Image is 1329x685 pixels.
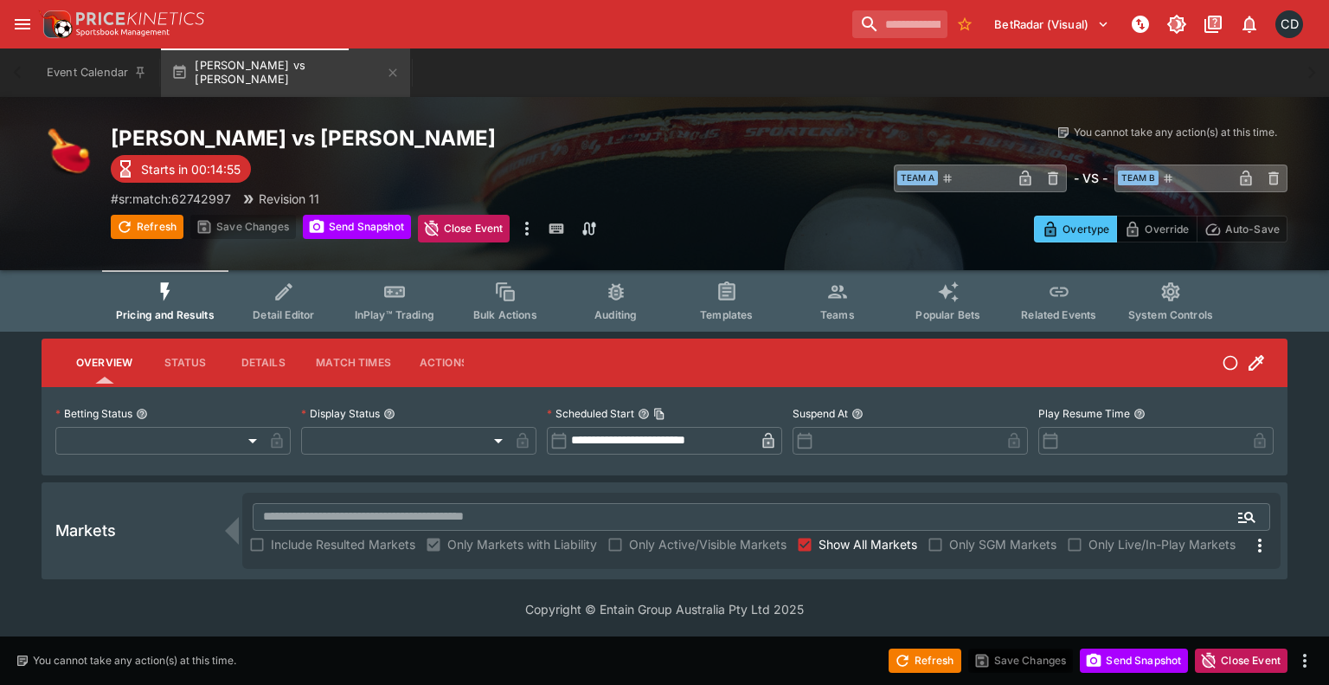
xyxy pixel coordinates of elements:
button: Scheduled StartCopy To Clipboard [638,408,650,420]
p: Revision 11 [259,190,319,208]
span: Auditing [594,308,637,321]
button: more [1294,650,1315,671]
p: Suspend At [793,406,848,421]
span: System Controls [1128,308,1213,321]
button: Display Status [383,408,395,420]
p: Copy To Clipboard [111,190,231,208]
p: Auto-Save [1225,220,1280,238]
button: Close Event [418,215,510,242]
h5: Markets [55,520,116,540]
p: You cannot take any action(s) at this time. [1074,125,1277,140]
button: Notifications [1234,9,1265,40]
button: Cameron Duffy [1270,5,1308,43]
button: Auto-Save [1197,216,1287,242]
span: Team B [1118,171,1159,185]
span: Only SGM Markets [949,535,1056,553]
span: Only Active/Visible Markets [629,535,786,553]
button: Status [146,342,224,384]
button: Refresh [111,215,183,239]
div: Start From [1034,216,1287,242]
span: Include Resulted Markets [271,535,415,553]
p: Betting Status [55,406,132,421]
img: Sportsbook Management [76,29,170,36]
span: Detail Editor [253,308,314,321]
p: Override [1145,220,1189,238]
button: Override [1116,216,1197,242]
button: Match Times [302,342,405,384]
button: Toggle light/dark mode [1161,9,1192,40]
span: Team A [897,171,938,185]
span: Show All Markets [819,535,917,553]
button: Select Tenant [984,10,1120,38]
button: Overview [62,342,146,384]
img: table_tennis.png [42,125,97,180]
input: search [852,10,947,38]
span: Popular Bets [915,308,980,321]
button: Actions [405,342,483,384]
button: Open [1231,501,1262,533]
button: Details [224,342,302,384]
h6: - VS - [1074,169,1107,187]
span: Only Live/In-Play Markets [1088,535,1236,553]
button: Suspend At [851,408,864,420]
button: Send Snapshot [303,215,411,239]
img: PriceKinetics [76,12,204,25]
span: Teams [820,308,855,321]
p: Display Status [301,406,380,421]
div: Event type filters [102,270,1227,332]
button: Event Calendar [36,48,157,97]
span: InPlay™ Trading [355,308,434,321]
p: Starts in 00:14:55 [141,160,241,178]
button: Overtype [1034,216,1117,242]
span: Related Events [1021,308,1096,321]
button: Send Snapshot [1080,649,1188,673]
p: You cannot take any action(s) at this time. [33,653,236,669]
h2: Copy To Clipboard [111,125,699,152]
button: more [517,215,537,242]
button: NOT Connected to PK [1125,9,1156,40]
span: Only Markets with Liability [447,535,597,553]
button: open drawer [7,9,38,40]
span: Templates [700,308,753,321]
p: Scheduled Start [547,406,634,421]
svg: More [1249,535,1270,556]
button: Close Event [1195,649,1287,673]
p: Play Resume Time [1038,406,1130,421]
p: Overtype [1063,220,1109,238]
span: Bulk Actions [473,308,537,321]
button: Copy To Clipboard [653,408,665,420]
img: PriceKinetics Logo [38,7,73,42]
button: No Bookmarks [951,10,979,38]
button: [PERSON_NAME] vs [PERSON_NAME] [161,48,410,97]
div: Cameron Duffy [1275,10,1303,38]
button: Play Resume Time [1133,408,1146,420]
button: Documentation [1197,9,1229,40]
span: Pricing and Results [116,308,215,321]
button: Betting Status [136,408,148,420]
button: Refresh [889,649,961,673]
